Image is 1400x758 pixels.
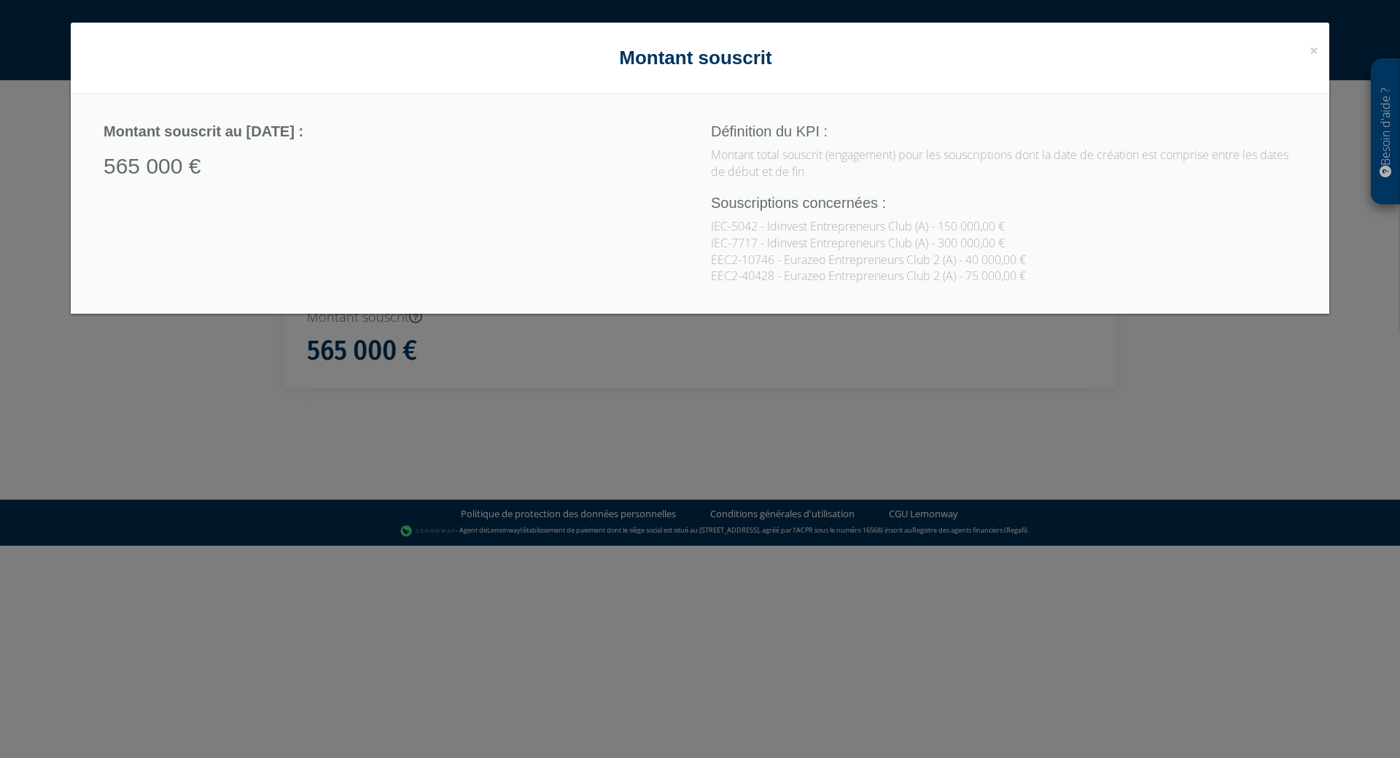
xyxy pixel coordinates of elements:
h1: 565 000 € [104,154,689,178]
span: × [1310,40,1318,61]
p: Besoin d'aide ? [1377,66,1394,198]
h2: Définition du KPI : [711,123,1296,139]
p: IEC-5042 - Idinvest Entrepreneurs Club (A) - 150 000,00 € IEC-7717 - Idinvest Entrepreneurs Club ... [711,218,1296,285]
h2: Montant souscrit au [DATE] : [104,123,689,139]
h2: Souscriptions concernées : [711,195,1296,211]
p: Montant total souscrit (engagement) pour les souscriptions dont la date de création est comprise ... [711,147,1296,180]
h4: Montant souscrit [82,45,1318,71]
